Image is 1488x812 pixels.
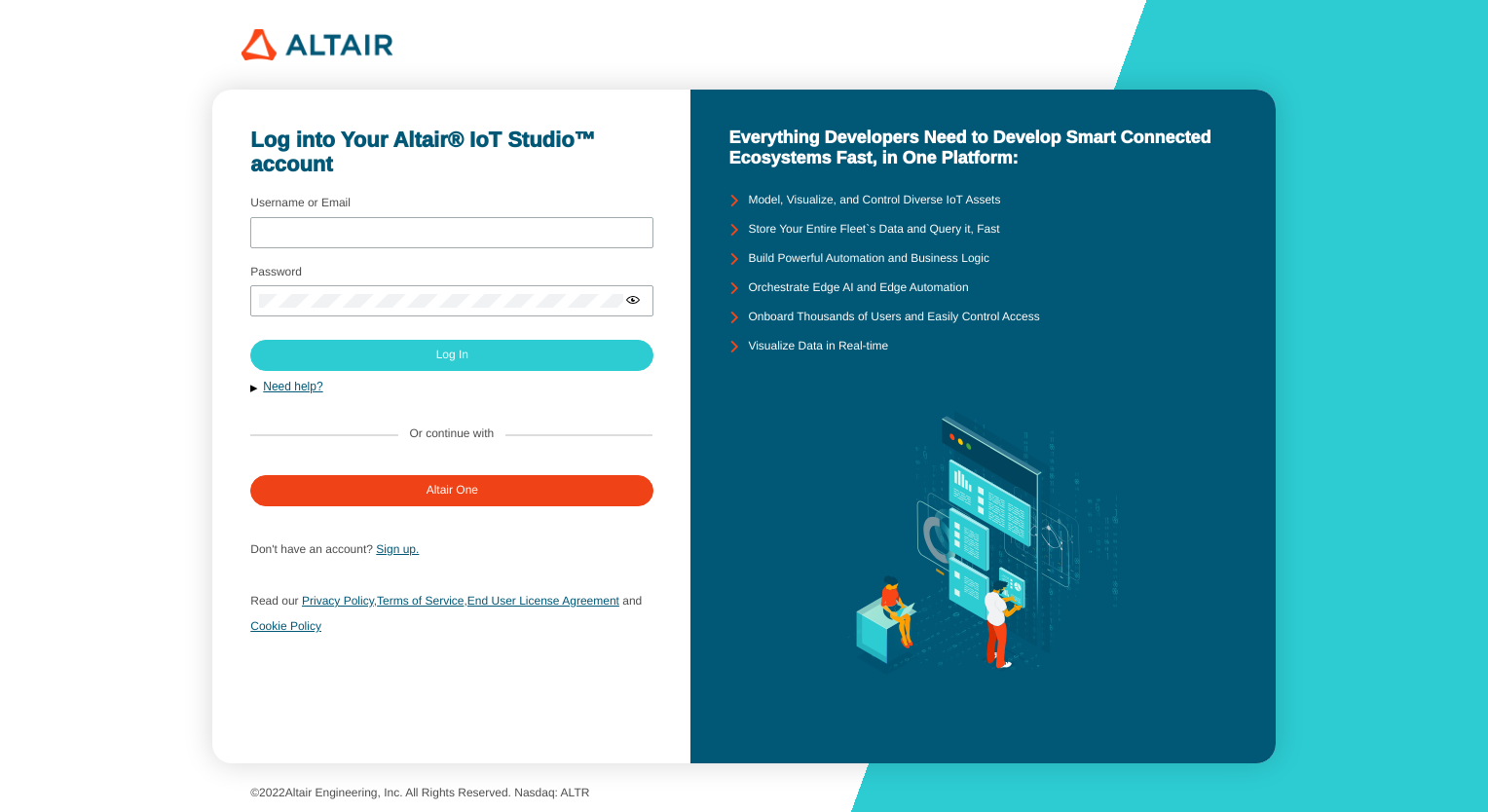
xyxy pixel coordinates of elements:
unity-typography: Everything Developers Need to Develop Smart Connected Ecosystems Fast, in One Platform: [728,128,1237,167]
unity-typography: Log into Your Altair® IoT Studio™ account [250,128,652,177]
a: Need help? [263,380,322,393]
label: Password [250,265,302,278]
unity-typography: Onboard Thousands of Users and Easily Control Access [748,311,1039,324]
a: Cookie Policy [250,619,321,633]
label: Or continue with [410,427,495,441]
span: 2022 [259,786,285,799]
img: background.svg [818,361,1149,725]
unity-typography: Visualize Data in Real-time [748,340,888,353]
a: Terms of Service [377,594,464,608]
a: End User License Agreement [467,594,619,608]
unity-typography: Orchestrate Edge AI and Edge Automation [748,281,968,295]
span: Don't have an account? [250,542,373,556]
unity-typography: Model, Visualize, and Control Diverse IoT Assets [748,194,1000,207]
a: Sign up. [376,542,419,556]
unity-typography: Build Powerful Automation and Business Logic [748,252,988,266]
a: Privacy Policy [302,594,374,608]
span: Read our [250,594,298,608]
unity-typography: Store Your Entire Fleet`s Data and Query it, Fast [748,223,999,237]
button: Need help? [250,379,652,395]
p: © Altair Engineering, Inc. All Rights Reserved. Nasdaq: ALTR [250,787,1238,800]
span: and [622,594,642,608]
p: , , [250,588,652,639]
label: Username or Email [250,196,351,209]
img: 320px-Altair_logo.png [242,29,392,60]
